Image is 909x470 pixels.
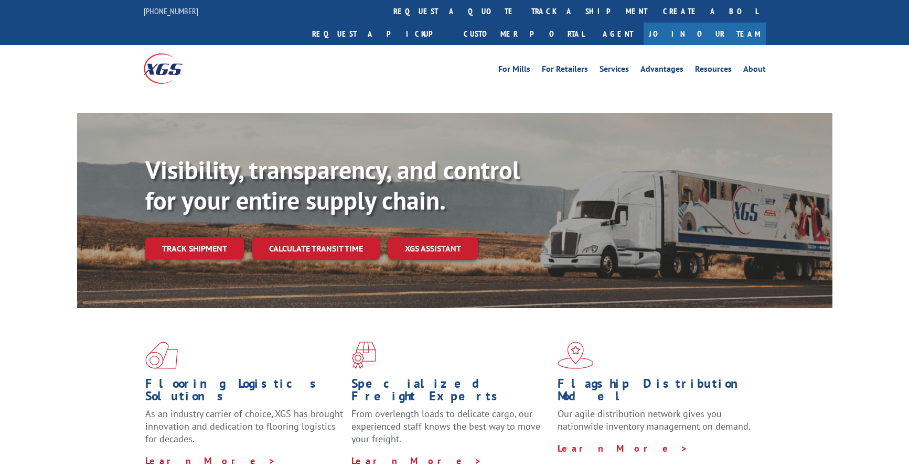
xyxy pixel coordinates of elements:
a: Learn More > [145,455,276,467]
a: Learn More > [351,455,482,467]
a: Advantages [640,65,683,76]
a: [PHONE_NUMBER] [144,6,198,16]
a: Services [600,65,629,76]
h1: Flagship Distribution Model [558,377,756,408]
span: As an industry carrier of choice, XGS has brought innovation and dedication to flooring logistics... [145,408,343,445]
a: Learn More > [558,442,688,454]
p: From overlength loads to delicate cargo, our experienced staff knows the best way to move your fr... [351,408,550,454]
img: xgs-icon-flagship-distribution-model-red [558,342,594,369]
h1: Flooring Logistics Solutions [145,377,344,408]
a: Resources [695,65,732,76]
span: Our agile distribution network gives you nationwide inventory management on demand. [558,408,751,432]
a: About [743,65,766,76]
a: Calculate transit time [252,237,380,260]
a: Request a pickup [304,23,456,45]
a: Customer Portal [456,23,592,45]
a: For Retailers [542,65,588,76]
a: Track shipment [145,237,244,259]
a: For Mills [498,65,530,76]
a: Join Our Team [644,23,766,45]
a: Agent [592,23,644,45]
b: Visibility, transparency, and control for your entire supply chain. [145,154,520,216]
img: xgs-icon-total-supply-chain-intelligence-red [145,342,178,369]
img: xgs-icon-focused-on-flooring-red [351,342,376,369]
a: XGS ASSISTANT [388,237,478,260]
h1: Specialized Freight Experts [351,377,550,408]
